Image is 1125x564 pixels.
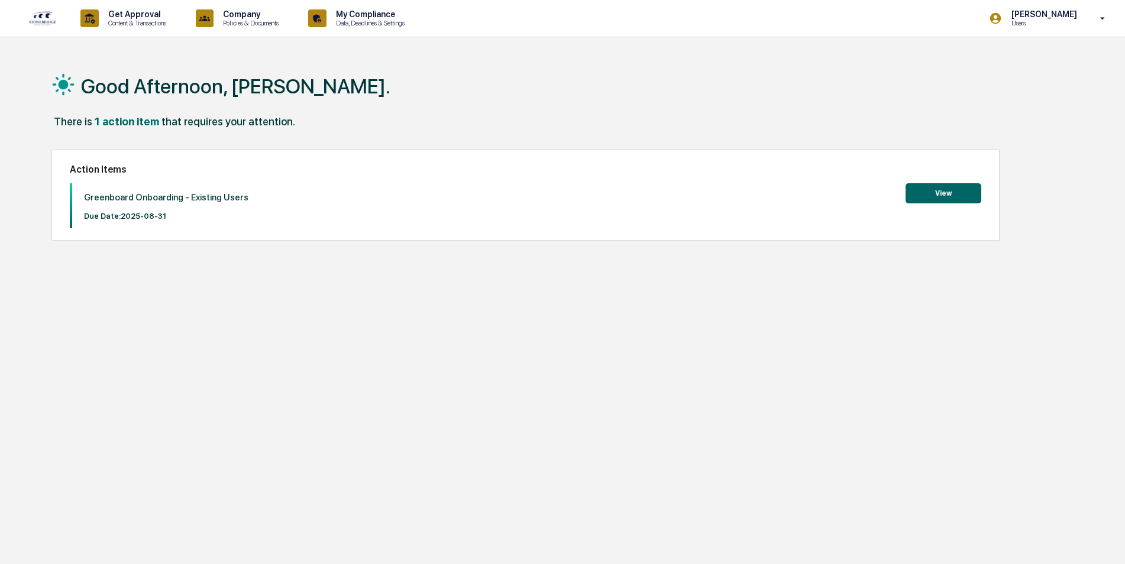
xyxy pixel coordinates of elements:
h2: Action Items [70,164,981,175]
p: Data, Deadlines & Settings [326,19,410,27]
div: that requires your attention. [161,115,295,128]
p: Content & Transactions [99,19,172,27]
p: Users [1002,19,1083,27]
div: There is [54,115,92,128]
button: View [906,183,981,203]
a: View [906,187,981,198]
div: 1 action item [95,115,159,128]
img: logo [28,11,57,26]
p: Greenboard Onboarding - Existing Users [84,192,248,203]
p: My Compliance [326,9,410,19]
p: Company [214,9,285,19]
p: Due Date: 2025-08-31 [84,212,248,221]
h1: Good Afternoon, [PERSON_NAME]. [81,74,390,98]
p: Get Approval [99,9,172,19]
p: Policies & Documents [214,19,285,27]
p: [PERSON_NAME] [1002,9,1083,19]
